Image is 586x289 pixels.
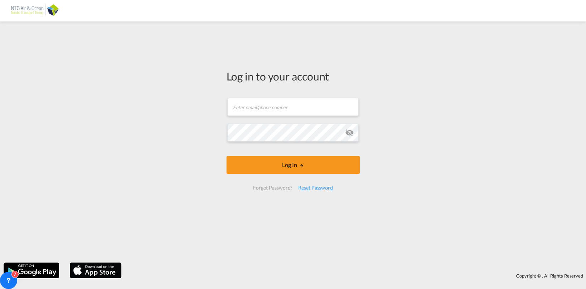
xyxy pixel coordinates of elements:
div: Reset Password [295,181,336,194]
div: Log in to your account [227,69,360,84]
div: Forgot Password? [250,181,295,194]
img: google.png [3,262,60,279]
img: apple.png [69,262,122,279]
div: Copyright © . All Rights Reserved [125,270,586,282]
button: LOGIN [227,156,360,174]
img: af31b1c0b01f11ecbc353f8e72265e29.png [11,3,59,19]
md-icon: icon-eye-off [345,128,354,137]
input: Enter email/phone number [227,98,359,116]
